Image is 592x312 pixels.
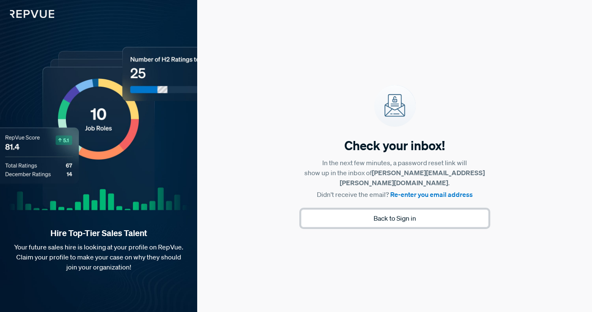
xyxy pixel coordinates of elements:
button: Back to Sign in [301,209,489,227]
img: Success [374,85,416,127]
p: Didn't receive the email? [317,189,473,199]
h5: Check your inbox! [344,137,445,154]
strong: [PERSON_NAME][EMAIL_ADDRESS][PERSON_NAME][DOMAIN_NAME] [340,169,485,187]
p: In the next few minutes, a password reset link will show up in the inbox of . [301,158,489,188]
a: Re-enter you email address [390,190,473,199]
strong: Hire Top-Tier Sales Talent [13,228,184,239]
p: Your future sales hire is looking at your profile on RepVue. Claim your profile to make your case... [13,242,184,272]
